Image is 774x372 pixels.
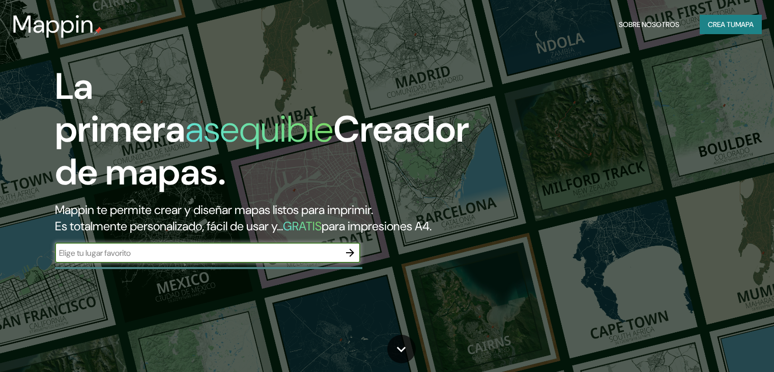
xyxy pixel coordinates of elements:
[619,20,679,29] font: Sobre nosotros
[185,105,333,153] font: asequible
[283,218,322,234] font: GRATIS
[55,63,185,153] font: La primera
[55,247,340,259] input: Elige tu lugar favorito
[322,218,432,234] font: para impresiones A4.
[735,20,754,29] font: mapa
[55,105,469,196] font: Creador de mapas.
[12,8,94,40] font: Mappin
[615,15,683,34] button: Sobre nosotros
[55,218,283,234] font: Es totalmente personalizado, fácil de usar y...
[55,202,373,218] font: Mappin te permite crear y diseñar mapas listos para imprimir.
[700,15,762,34] button: Crea tumapa
[94,26,102,35] img: pin de mapeo
[708,20,735,29] font: Crea tu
